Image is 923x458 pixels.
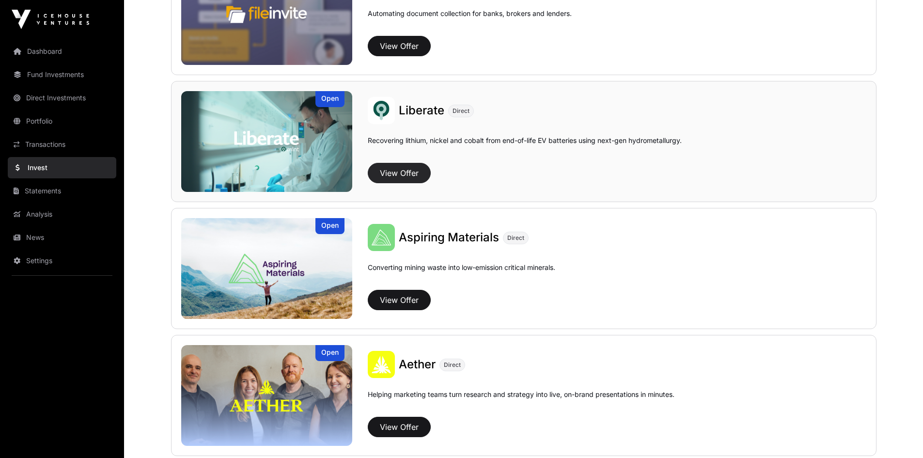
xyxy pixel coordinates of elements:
button: View Offer [368,36,431,56]
a: AetherOpen [181,345,353,446]
img: Liberate [181,91,353,192]
span: Direct [453,107,469,115]
img: Liberate [368,97,395,124]
img: Aether [368,351,395,378]
p: Helping marketing teams turn research and strategy into live, on-brand presentations in minutes. [368,390,674,413]
p: Recovering lithium, nickel and cobalt from end-of-life EV batteries using next-gen hydrometallurgy. [368,136,682,159]
div: Open [315,218,344,234]
button: View Offer [368,417,431,437]
a: Fund Investments [8,64,116,85]
a: Transactions [8,134,116,155]
img: Aspiring Materials [368,224,395,251]
span: Aether [399,357,436,371]
a: LiberateOpen [181,91,353,192]
a: Aspiring MaterialsOpen [181,218,353,319]
a: Analysis [8,204,116,225]
a: Aspiring Materials [399,230,499,245]
span: Direct [507,234,524,242]
a: Portfolio [8,111,116,132]
a: Direct Investments [8,87,116,109]
a: Liberate [399,103,444,118]
button: View Offer [368,163,431,183]
a: Aether [399,357,436,372]
img: Icehouse Ventures Logo [12,10,89,29]
iframe: Chat Widget [875,411,923,458]
div: Open [315,91,344,107]
p: Converting mining waste into low-emission critical minerals. [368,263,555,286]
a: News [8,227,116,248]
div: Open [315,345,344,361]
span: Aspiring Materials [399,230,499,244]
button: View Offer [368,290,431,310]
span: Direct [444,361,461,369]
a: Dashboard [8,41,116,62]
p: Automating document collection for banks, brokers and lenders. [368,9,572,32]
img: Aspiring Materials [181,218,353,319]
a: Settings [8,250,116,271]
img: Aether [181,345,353,446]
a: Statements [8,180,116,202]
span: Liberate [399,103,444,117]
a: Invest [8,157,116,178]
